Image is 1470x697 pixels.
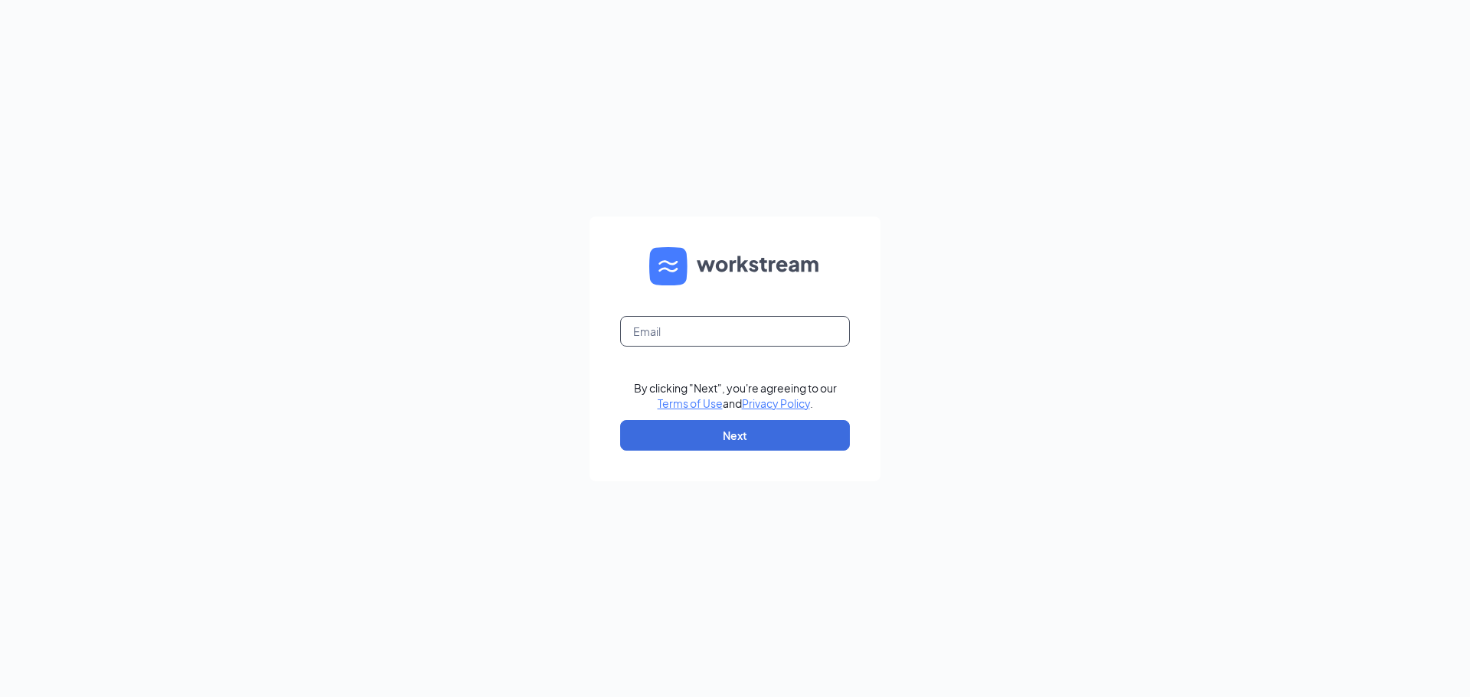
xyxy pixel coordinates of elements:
[620,420,850,451] button: Next
[634,380,837,411] div: By clicking "Next", you're agreeing to our and .
[620,316,850,347] input: Email
[649,247,821,285] img: WS logo and Workstream text
[658,396,723,410] a: Terms of Use
[742,396,810,410] a: Privacy Policy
